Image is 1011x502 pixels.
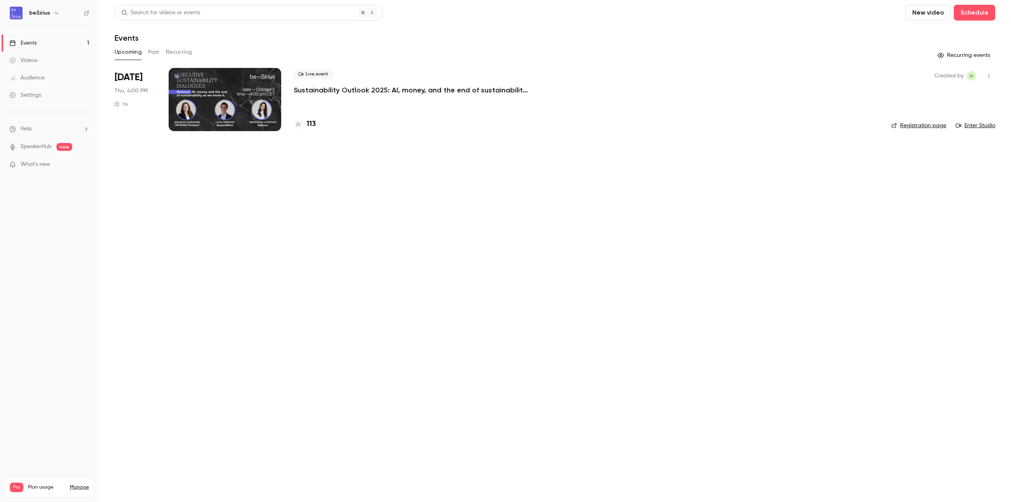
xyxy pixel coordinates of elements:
[956,122,995,130] a: Enter Studio
[28,484,65,491] span: Plan usage
[121,9,200,17] div: Search for videos or events
[294,119,316,130] a: 113
[21,160,50,169] span: What's new
[115,87,148,95] span: Thu, 4:00 PM
[70,484,89,491] a: Manage
[115,101,128,107] div: 1 h
[954,5,995,21] button: Schedule
[294,85,531,95] a: Sustainability Outlook 2025: AI, money, and the end of sustainability as we knew it
[9,56,38,64] div: Videos
[10,483,23,492] span: Pro
[9,39,37,47] div: Events
[970,71,973,81] span: IK
[148,46,160,58] button: Past
[166,46,192,58] button: Recurring
[306,119,316,130] h4: 113
[9,91,41,99] div: Settings
[934,49,995,62] button: Recurring events
[934,71,964,81] span: Created by
[9,125,89,133] li: help-dropdown-opener
[56,143,72,151] span: new
[891,122,946,130] a: Registration page
[9,74,45,82] div: Audience
[21,125,32,133] span: Help
[21,143,52,151] a: SpeakerHub
[115,46,142,58] button: Upcoming
[294,70,333,79] span: Live event
[967,71,976,81] span: Irina Kuzminykh
[10,7,23,19] img: beSirius
[115,71,143,84] span: [DATE]
[115,68,156,131] div: Oct 2 Thu, 4:00 PM (Europe/Amsterdam)
[29,9,50,17] h6: beSirius
[906,5,951,21] button: New video
[115,33,139,43] h1: Events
